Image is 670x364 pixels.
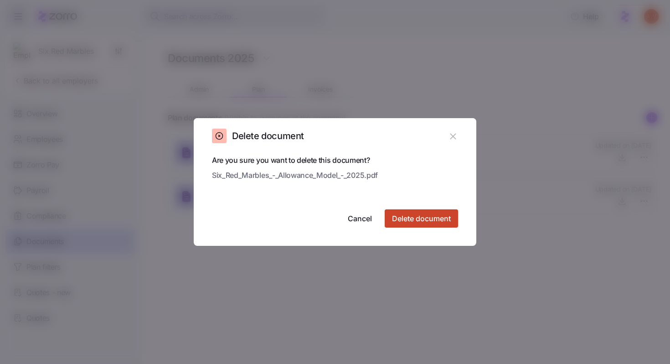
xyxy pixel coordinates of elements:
[348,213,372,224] span: Cancel
[232,130,304,142] h2: Delete document
[212,155,458,184] span: Are you sure you want to delete this document?
[385,209,458,228] button: Delete document
[212,170,378,181] span: Six_Red_Marbles_-_Allowance_Model_-_2025.pdf
[392,213,451,224] span: Delete document
[340,209,379,228] button: Cancel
